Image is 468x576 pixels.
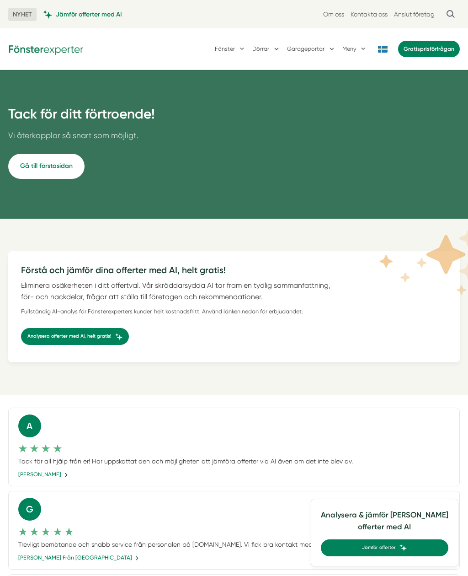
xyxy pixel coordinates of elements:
[362,544,396,552] span: Jämför offerter
[43,10,122,19] a: Jämför offerter med AI
[18,498,41,521] div: G
[252,38,281,59] button: Dörrar
[21,280,338,302] p: Eliminera osäkerheten i ditt offertval. Vår skräddarsydda AI tar fram en tydlig sammanfattning, f...
[56,10,122,19] span: Jämför offerter med AI
[8,8,37,21] span: NYHET
[18,415,41,437] div: A
[342,38,367,59] button: Meny
[321,539,448,556] a: Jämför offerter
[21,328,129,345] a: Analysera offerter med Ai, helt gratis!
[18,554,139,563] a: [PERSON_NAME] från [GEOGRAPHIC_DATA]
[287,38,336,59] button: Garageportar
[398,41,460,57] a: Gratisprisförfrågan
[351,10,388,19] a: Kontakta oss
[27,333,112,340] span: Analysera offerter med Ai, helt gratis!
[18,470,68,479] a: [PERSON_NAME]
[21,307,338,316] div: Fullständig AI-analys för Fönsterexperters kunder, helt kostnadsfritt. Använd länken nedan för er...
[18,539,450,549] p: Trevligt bemötande och snabb service från personalen på [DOMAIN_NAME]. Vi fick bra kontakt med fö...
[8,154,85,178] a: Gå till förstasidan
[323,10,344,19] a: Om oss
[321,509,448,539] h4: Analysera & jämför [PERSON_NAME] offerter med AI
[215,38,246,59] button: Fönster
[404,45,420,52] span: Gratis
[8,105,155,129] h1: Tack för ditt förtroende!
[394,10,435,19] a: Anslut företag
[8,43,84,55] img: Fönsterexperter Logotyp
[8,129,155,146] p: Vi återkopplar så snart som möjligt.
[18,456,450,466] p: Tack för all hjälp från er! Har uppskattat den och möjligheten att jämföra offerter via AI även o...
[21,264,338,280] h3: Förstå och jämför dina offerter med AI, helt gratis!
